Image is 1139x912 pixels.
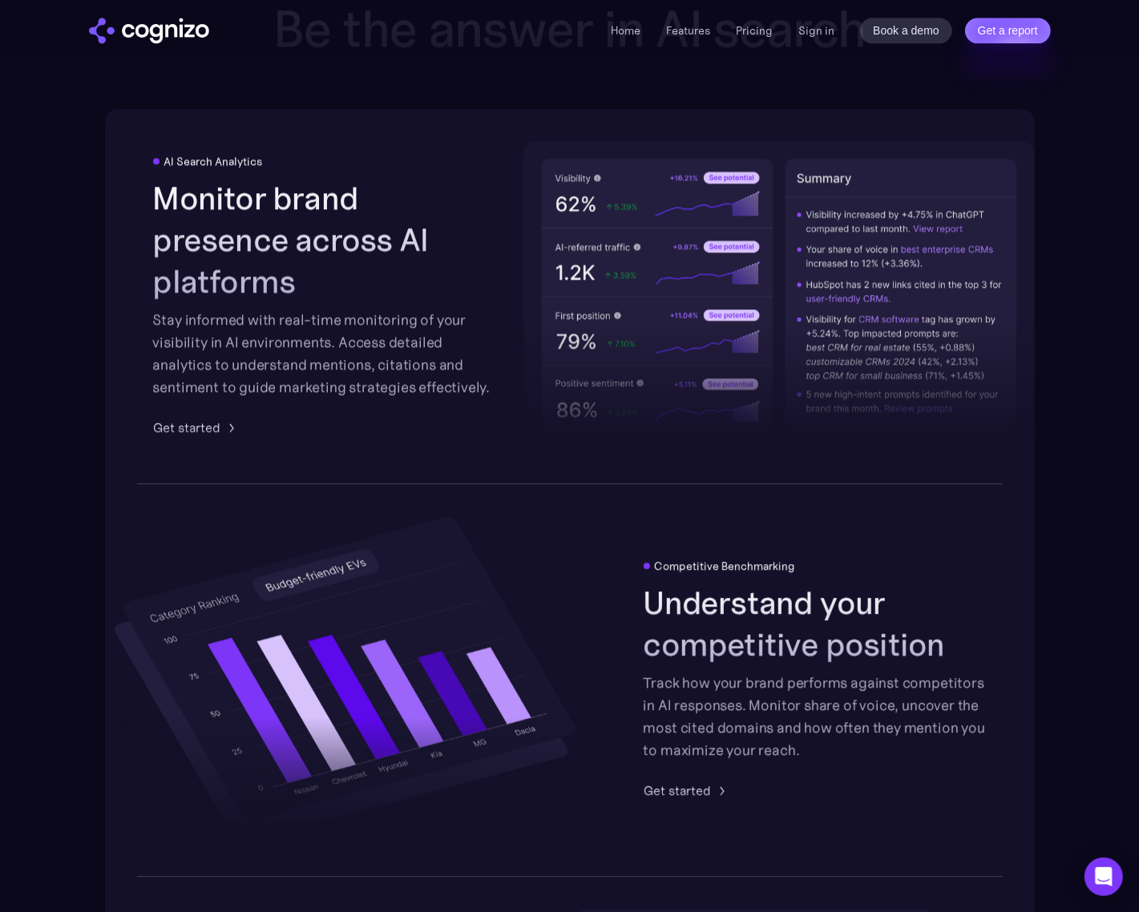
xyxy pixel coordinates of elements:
a: Get started [153,418,240,437]
img: AI visibility metrics performance insights [523,141,1035,451]
a: Get a report [965,18,1051,43]
a: Pricing [736,23,773,38]
div: AI Search Analytics [164,155,263,167]
div: Stay informed with real-time monitoring of your visibility in AI environments. Access detailed an... [153,309,496,398]
h2: Understand your competitive position [644,582,987,665]
a: Get started [644,781,731,800]
img: cognizo logo [89,18,209,43]
a: Home [611,23,640,38]
div: Open Intercom Messenger [1084,858,1123,896]
a: Sign in [798,21,834,40]
h2: Monitor brand presence across AI platforms [153,177,496,302]
div: Get started [644,781,712,800]
div: Track how your brand performs against competitors in AI responses. Monitor share of voice, uncove... [644,672,987,761]
a: home [89,18,209,43]
a: Features [666,23,710,38]
div: Get started [153,418,221,437]
div: Competitive Benchmarking [655,559,796,572]
a: Book a demo [860,18,952,43]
